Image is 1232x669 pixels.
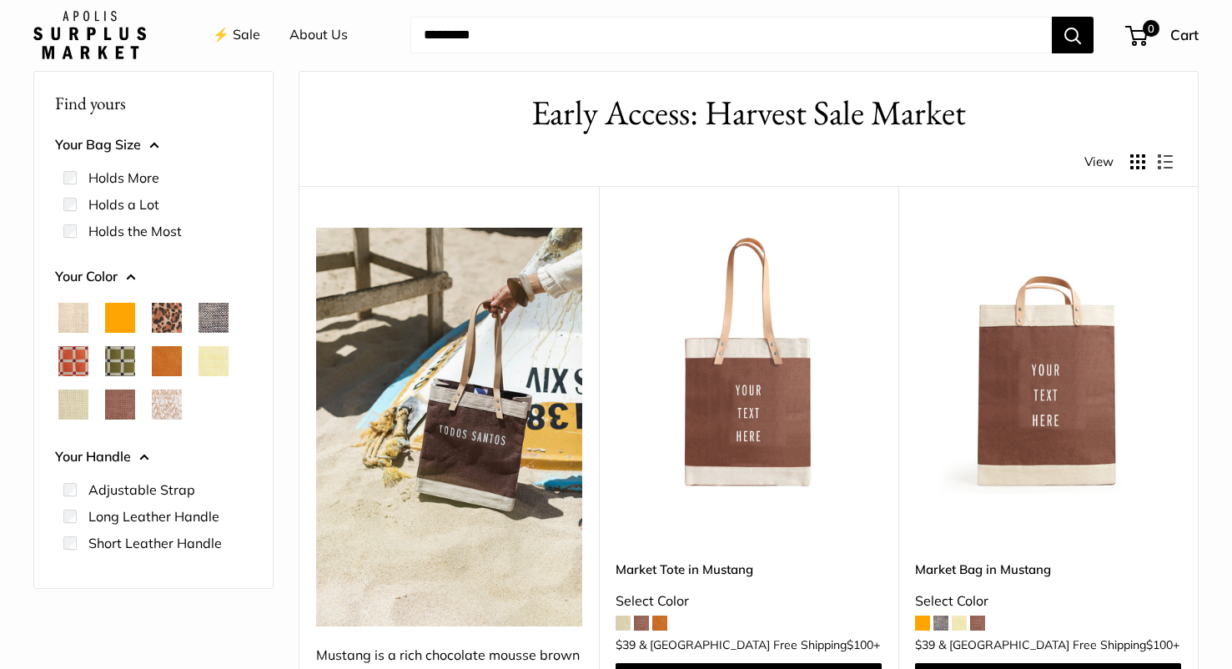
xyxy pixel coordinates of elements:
a: Market Bag in MustangMarket Bag in Mustang [915,228,1181,494]
a: Market Bag in Mustang [915,560,1181,579]
button: Natural [58,303,88,333]
button: Search [1052,17,1094,53]
h1: Early Access: Harvest Sale Market [324,88,1173,138]
button: Mustang [105,390,135,420]
button: Cognac [152,346,182,376]
label: Adjustable Strap [88,480,195,500]
span: & [GEOGRAPHIC_DATA] Free Shipping + [938,639,1179,651]
a: About Us [289,23,348,48]
a: ⚡️ Sale [213,23,260,48]
button: Display products as grid [1130,154,1145,169]
button: Your Handle [55,445,252,470]
div: Select Color [915,589,1181,614]
label: Short Leather Handle [88,533,222,553]
span: $39 [915,637,935,652]
span: $100 [847,637,873,652]
button: White Porcelain [152,390,182,420]
button: Your Bag Size [55,133,252,158]
img: Mustang is a rich chocolate mousse brown — a touch of earthy ease, bring along during slow mornin... [316,228,582,626]
span: & [GEOGRAPHIC_DATA] Free Shipping + [639,639,880,651]
a: Market Tote in Mustang [616,560,882,579]
button: Daisy [199,346,229,376]
button: Display products as list [1158,154,1173,169]
div: Select Color [616,589,882,614]
label: Holds More [88,168,159,188]
button: Cheetah [152,303,182,333]
span: View [1084,150,1114,174]
button: Chenille Window Brick [58,346,88,376]
span: $39 [616,637,636,652]
button: Orange [105,303,135,333]
button: Your Color [55,264,252,289]
input: Search... [410,17,1052,53]
span: Cart [1170,26,1199,43]
label: Long Leather Handle [88,506,219,526]
img: Apolis: Surplus Market [33,11,146,59]
label: Holds the Most [88,221,182,241]
a: Market Tote in MustangMarket Tote in Mustang [616,228,882,494]
img: Market Bag in Mustang [915,228,1181,494]
button: Mint Sorbet [58,390,88,420]
span: $100 [1146,637,1173,652]
span: 0 [1143,20,1159,37]
label: Holds a Lot [88,194,159,214]
a: 0 Cart [1127,22,1199,48]
button: Chenille Window Sage [105,346,135,376]
p: Find yours [55,87,252,119]
button: Chambray [199,303,229,333]
img: Market Tote in Mustang [616,228,882,494]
